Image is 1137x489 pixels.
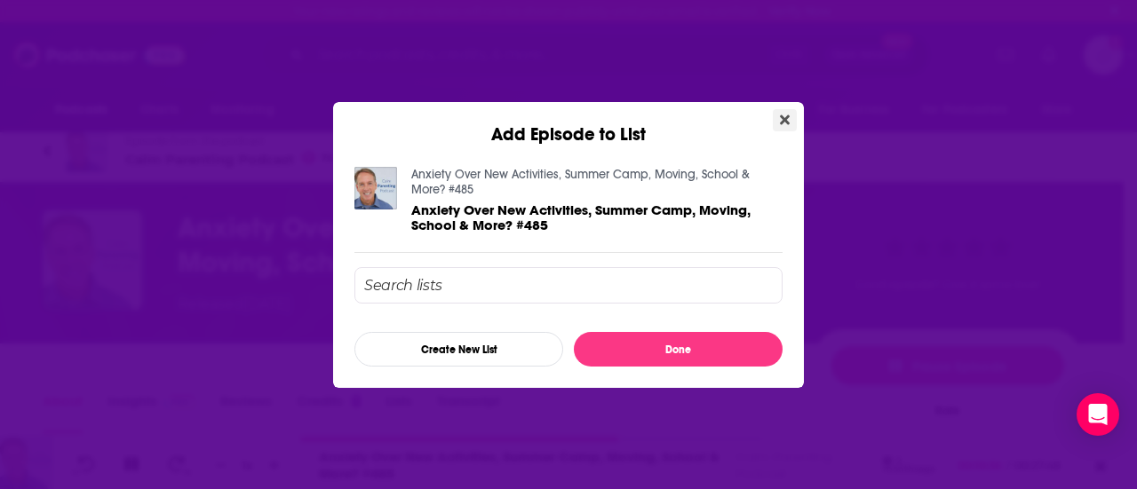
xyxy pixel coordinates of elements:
[354,332,563,367] button: Create New List
[354,167,397,209] img: Anxiety Over New Activities, Summer Camp, Moving, School & More? #485
[1077,393,1119,436] div: Open Intercom Messenger
[354,267,783,304] input: Search lists
[354,267,783,367] div: Add Episode To List
[411,202,783,233] a: Anxiety Over New Activities, Summer Camp, Moving, School & More? #485
[333,102,804,146] div: Add Episode to List
[411,167,750,197] a: Anxiety Over New Activities, Summer Camp, Moving, School & More? #485
[773,109,797,131] button: Close
[411,201,751,233] span: Anxiety Over New Activities, Summer Camp, Moving, School & More? #485
[574,332,783,367] button: Done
